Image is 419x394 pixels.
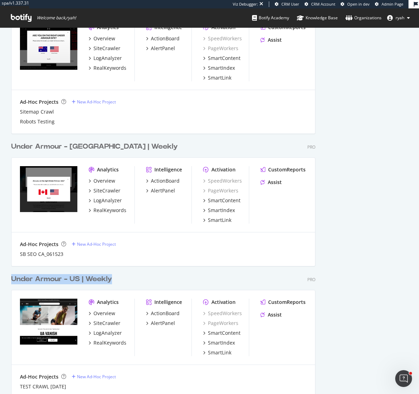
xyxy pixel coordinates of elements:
a: Assist [260,179,282,186]
div: SmartContent [208,330,240,337]
div: Overview [93,177,115,184]
a: AlertPanel [146,187,175,194]
div: New Ad-Hoc Project [77,99,116,105]
span: Open in dev [347,1,370,7]
a: RealKeywords [89,207,126,214]
div: SmartIndex [208,64,235,72]
a: LogAnalyzer [89,197,122,204]
div: RealKeywords [93,207,126,214]
div: LogAnalyzer [93,330,122,337]
div: SmartContent [208,197,240,204]
div: SmartIndex [208,207,235,214]
div: AlertPanel [151,45,175,52]
a: Botify Academy [252,8,289,27]
div: Assist [268,36,282,43]
div: ActionBoard [151,177,180,184]
a: SiteCrawler [89,320,120,327]
a: LogAnalyzer [89,330,122,337]
div: LogAnalyzer [93,55,122,62]
a: RealKeywords [89,64,126,72]
a: SB SEO CA_061523 [20,251,63,258]
div: ActionBoard [151,35,180,42]
a: SmartContent [203,330,240,337]
div: Activation [211,166,236,173]
div: Analytics [97,299,119,306]
div: Under Armour - [GEOGRAPHIC_DATA] | Weekly [11,142,178,152]
div: Ad-Hoc Projects [20,98,58,106]
a: PageWorkers [203,187,238,194]
a: PageWorkers [203,45,238,52]
div: Pro [307,144,315,150]
a: New Ad-Hoc Project [72,241,116,247]
a: CRM User [275,1,299,7]
a: Open in dev [341,1,370,7]
div: Botify Academy [252,14,289,21]
a: AlertPanel [146,45,175,52]
img: www.underarmour.com/en-us [20,299,77,345]
a: SiteCrawler [89,45,120,52]
a: Assist [260,36,282,43]
div: LogAnalyzer [93,197,122,204]
span: CRM Account [311,1,335,7]
div: SiteCrawler [93,187,120,194]
div: RealKeywords [93,339,126,346]
div: SmartLink [208,349,231,356]
div: AlertPanel [151,187,175,194]
a: Assist [260,311,282,318]
a: Robots Testing [20,118,55,125]
a: Overview [89,177,115,184]
a: SpeedWorkers [203,35,242,42]
span: Welcome back, ryah ! [37,15,76,21]
div: CustomReports [268,166,306,173]
a: Knowledge Base [297,8,338,27]
a: CRM Account [305,1,335,7]
div: SiteCrawler [93,45,120,52]
div: Assist [268,179,282,186]
a: Under Armour - US | Weekly [11,274,115,284]
div: TEST CRAWL [DATE] [20,383,66,390]
iframe: Intercom live chat [395,370,412,387]
a: Organizations [345,8,382,27]
div: CustomReports [268,299,306,306]
a: LogAnalyzer [89,55,122,62]
a: SmartLink [203,349,231,356]
a: SmartIndex [203,64,235,72]
div: Sitemap Crawl [20,108,54,115]
div: Activation [211,299,236,306]
div: SiteCrawler [93,320,120,327]
div: New Ad-Hoc Project [77,374,116,380]
a: SmartContent [203,197,240,204]
div: Analytics [97,166,119,173]
img: underarmour.com.au [20,24,77,70]
div: Pro [307,277,315,283]
a: SmartIndex [203,207,235,214]
div: Overview [93,35,115,42]
a: ActionBoard [146,310,180,317]
button: ryah [382,12,415,23]
div: SmartLink [208,74,231,81]
a: SpeedWorkers [203,177,242,184]
div: Ad-Hoc Projects [20,373,58,380]
a: SmartLink [203,217,231,224]
div: RealKeywords [93,64,126,72]
div: Overview [93,310,115,317]
div: Viz Debugger: [233,1,258,7]
div: Under Armour - US | Weekly [11,274,112,284]
a: SmartLink [203,74,231,81]
div: Intelligence [154,166,182,173]
a: Overview [89,310,115,317]
a: Admin Page [375,1,403,7]
span: ryah [396,15,404,21]
div: Ad-Hoc Projects [20,241,58,248]
a: Overview [89,35,115,42]
a: SmartContent [203,55,240,62]
a: Under Armour - [GEOGRAPHIC_DATA] | Weekly [11,142,181,152]
a: SpeedWorkers [203,310,242,317]
div: ActionBoard [151,310,180,317]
